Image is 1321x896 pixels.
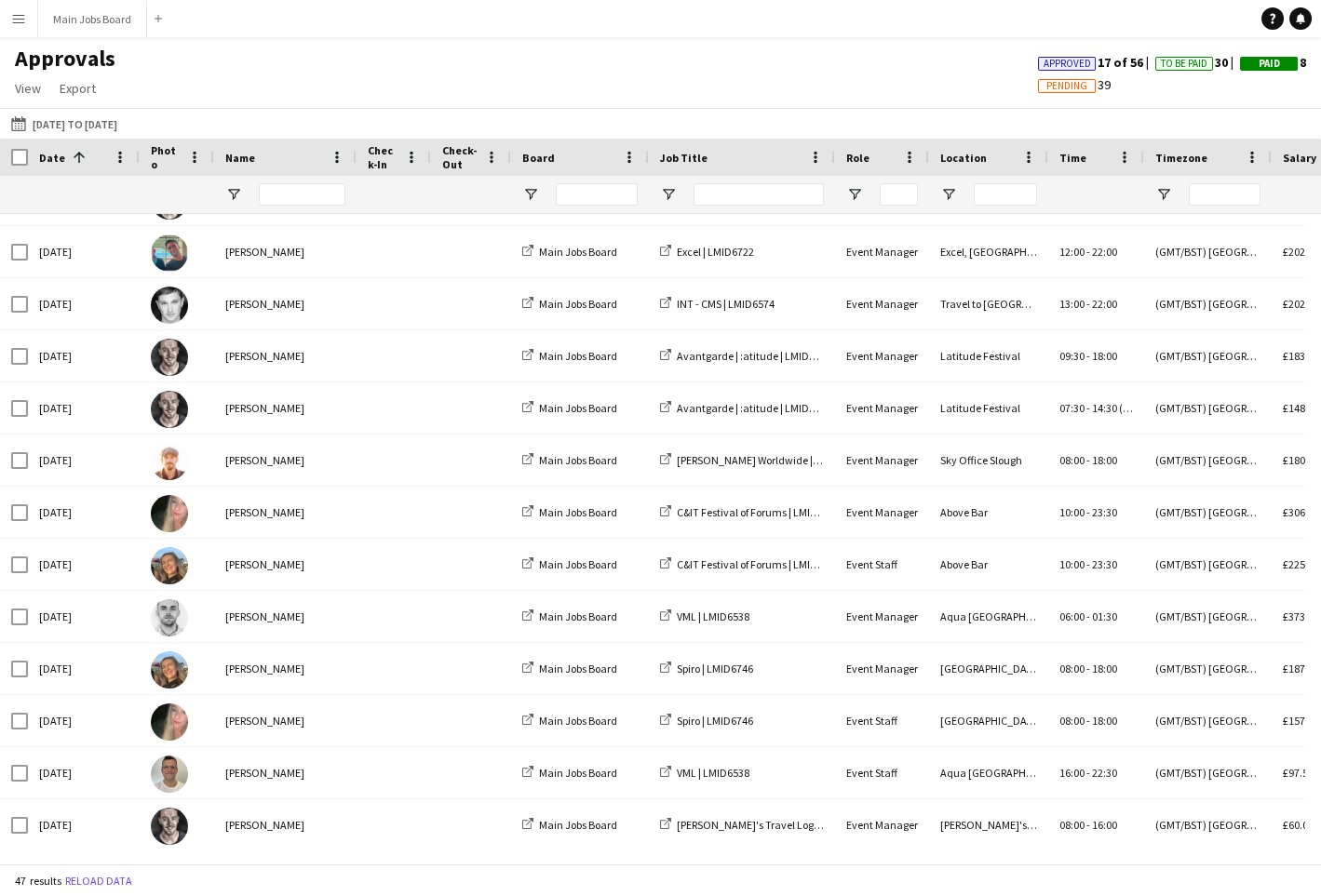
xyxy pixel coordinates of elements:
[28,591,140,642] div: [DATE]
[1144,278,1272,329] div: (GMT/BST) [GEOGRAPHIC_DATA]
[1283,349,1319,363] span: £183.00
[1144,799,1272,850] div: (GMT/BST) [GEOGRAPHIC_DATA]
[835,539,929,590] div: Event Staff
[1086,349,1090,363] span: -
[660,349,831,363] a: Avantgarde | :atitude | LMID6585
[660,662,753,675] a: Spiro | LMID6746
[929,695,1048,746] div: [GEOGRAPHIC_DATA]
[214,695,357,746] div: [PERSON_NAME]
[677,297,775,311] span: INT - CMS | LMID6574
[151,703,188,741] img: Emma Kelly
[1086,245,1090,259] span: -
[539,609,617,623] span: Main Jobs Board
[660,505,840,519] a: C&IT Festival of Forums | LMID6493
[835,382,929,434] div: Event Manager
[660,714,753,728] a: Spiro | LMID6746
[214,747,357,798] div: [PERSON_NAME]
[60,80,96,97] span: Export
[214,591,357,642] div: [PERSON_NAME]
[61,871,136,891] button: Reload data
[677,714,753,728] span: Spiro | LMID6746
[1059,505,1085,519] span: 10:00
[929,226,1048,277] div: Excel, [GEOGRAPHIC_DATA]
[151,651,188,689] img: Rebecca Kitto
[1283,557,1319,571] span: £225.00
[929,747,1048,798] div: Aqua [GEOGRAPHIC_DATA], [GEOGRAPHIC_DATA]
[1283,151,1316,165] span: Salary
[539,245,617,259] span: Main Jobs Board
[539,766,617,780] span: Main Jobs Board
[835,643,929,694] div: Event Manager
[1086,766,1090,780] span: -
[1240,54,1306,71] span: 8
[1092,818,1117,832] span: 16:00
[694,183,824,206] input: Job Title Filter Input
[1092,401,1117,415] span: 14:30
[522,186,539,203] button: Open Filter Menu
[151,599,188,636] img: Edward Gibson
[929,435,1048,486] div: Sky Office Slough
[1092,662,1117,675] span: 18:00
[28,643,140,694] div: [DATE]
[522,557,617,571] a: Main Jobs Board
[1059,766,1085,780] span: 16:00
[1144,643,1272,694] div: (GMT/BST) [GEOGRAPHIC_DATA]
[1092,245,1117,259] span: 22:00
[442,143,478,171] span: Check-Out
[539,401,617,415] span: Main Jobs Board
[522,766,617,780] a: Main Jobs Board
[1283,297,1319,311] span: £202.50
[1283,662,1319,675] span: £187.50
[660,186,677,203] button: Open Filter Menu
[1086,505,1090,519] span: -
[660,297,775,311] a: INT - CMS | LMID6574
[522,151,555,165] span: Board
[1259,58,1280,70] span: Paid
[835,487,929,538] div: Event Manager
[974,183,1037,206] input: Location Filter Input
[38,1,147,37] button: Main Jobs Board
[835,435,929,486] div: Event Manager
[660,818,836,832] a: [PERSON_NAME]'s Travel Log July
[1092,297,1117,311] span: 22:00
[1161,58,1207,70] span: To Be Paid
[28,799,140,850] div: [DATE]
[151,234,188,272] img: Jack Pattinson
[151,287,188,324] img: Jay Slovick
[151,547,188,584] img: Rebecca Kitto
[1059,714,1085,728] span: 08:00
[1059,557,1085,571] span: 10:00
[660,453,852,467] a: [PERSON_NAME] Worldwide | Slough |
[214,226,357,277] div: [PERSON_NAME]
[1086,557,1090,571] span: -
[677,453,852,467] span: [PERSON_NAME] Worldwide | Slough |
[522,349,617,363] a: Main Jobs Board
[835,747,929,798] div: Event Staff
[1144,591,1272,642] div: (GMT/BST) [GEOGRAPHIC_DATA]
[1092,557,1117,571] span: 23:30
[28,487,140,538] div: [DATE]
[677,349,831,363] span: Avantgarde | :atitude | LMID6585
[677,505,840,519] span: C&IT Festival of Forums | LMID6493
[835,278,929,329] div: Event Manager
[1283,245,1319,259] span: £202.50
[1059,297,1085,311] span: 13:00
[1059,662,1085,675] span: 08:00
[1144,435,1272,486] div: (GMT/BST) [GEOGRAPHIC_DATA]
[214,643,357,694] div: [PERSON_NAME]
[1283,714,1319,728] span: £157.50
[7,76,48,100] a: View
[1044,58,1091,70] span: Approved
[225,186,242,203] button: Open Filter Menu
[677,245,754,259] span: Excel | LMID6722
[929,591,1048,642] div: Aqua [GEOGRAPHIC_DATA], [GEOGRAPHIC_DATA]
[1283,609,1319,623] span: £373.50
[660,245,754,259] a: Excel | LMID6722
[929,487,1048,538] div: Above Bar
[522,401,617,415] a: Main Jobs Board
[522,714,617,728] a: Main Jobs Board
[214,487,357,538] div: [PERSON_NAME]
[28,278,140,329] div: [DATE]
[1046,80,1087,92] span: Pending
[1059,245,1085,259] span: 12:00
